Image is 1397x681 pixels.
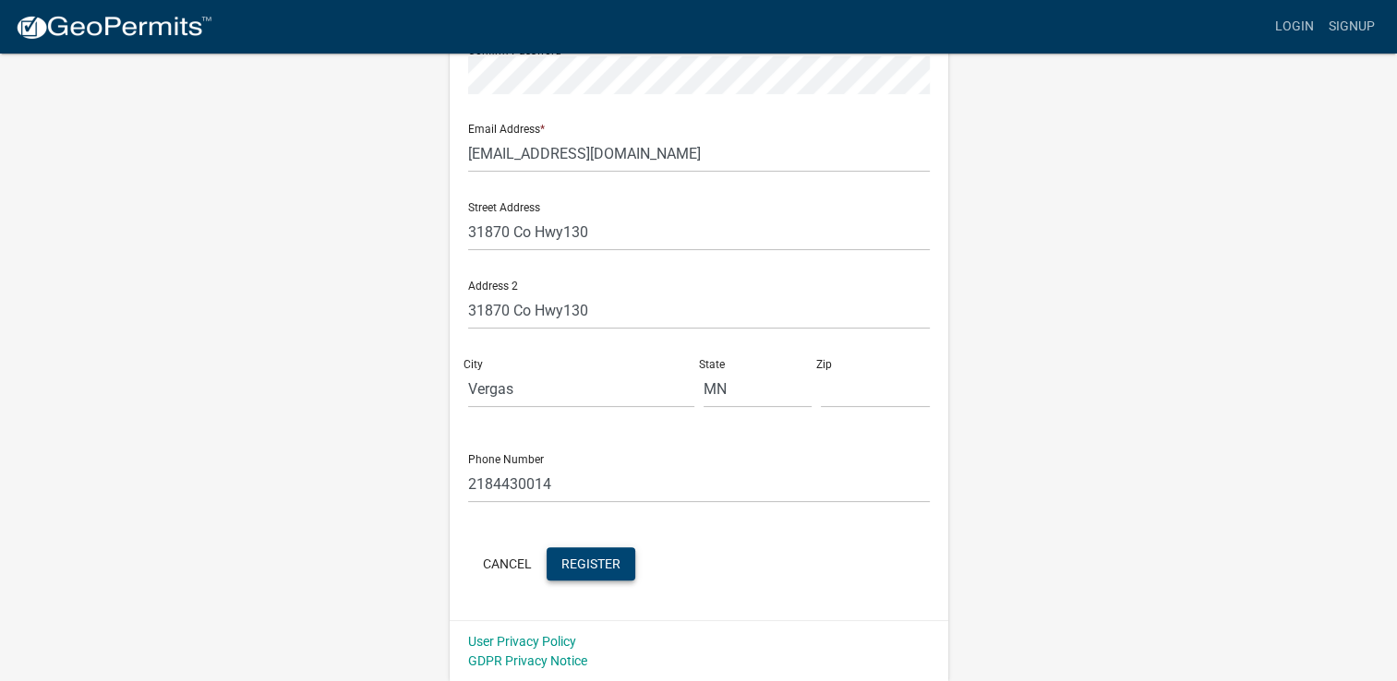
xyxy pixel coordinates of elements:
[561,556,620,570] span: Register
[468,547,547,580] button: Cancel
[468,653,587,668] a: GDPR Privacy Notice
[1321,9,1382,44] a: Signup
[547,547,635,580] button: Register
[1268,9,1321,44] a: Login
[468,634,576,649] a: User Privacy Policy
